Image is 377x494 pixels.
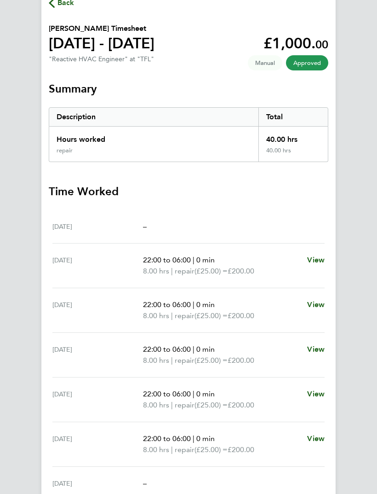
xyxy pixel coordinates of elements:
h1: [DATE] - [DATE] [49,34,154,52]
span: | [193,256,194,264]
div: [DATE] [52,478,143,489]
span: repair [175,400,194,411]
a: View [307,344,325,355]
span: 22:00 to 06:00 [143,345,191,354]
div: Description [49,108,258,126]
span: 8.00 hrs [143,267,169,275]
span: 8.00 hrs [143,311,169,320]
span: 0 min [196,389,215,398]
span: repair [175,444,194,455]
a: View [307,433,325,444]
div: Hours worked [49,127,258,147]
span: View [307,300,325,309]
span: | [193,300,194,309]
span: 8.00 hrs [143,401,169,409]
span: | [171,401,173,409]
div: 40.00 hrs [258,127,328,147]
h3: Summary [49,81,328,96]
span: 0 min [196,300,215,309]
span: 0 min [196,345,215,354]
div: [DATE] [52,299,143,321]
span: £200.00 [228,311,254,320]
span: repair [175,310,194,321]
span: 8.00 hrs [143,445,169,454]
span: 22:00 to 06:00 [143,256,191,264]
span: £200.00 [228,445,254,454]
a: View [307,255,325,266]
span: (£25.00) = [194,311,228,320]
span: | [171,267,173,275]
span: £200.00 [228,401,254,409]
span: (£25.00) = [194,445,228,454]
div: repair [57,147,73,154]
div: "Reactive HVAC Engineer" at "TFL" [49,55,154,63]
div: [DATE] [52,389,143,411]
div: [DATE] [52,344,143,366]
span: repair [175,266,194,277]
div: [DATE] [52,433,143,455]
div: Total [258,108,328,126]
span: (£25.00) = [194,356,228,365]
span: £200.00 [228,267,254,275]
h2: [PERSON_NAME] Timesheet [49,23,154,34]
div: 40.00 hrs [258,147,328,162]
span: View [307,389,325,398]
span: | [193,434,194,443]
span: | [171,311,173,320]
span: | [171,356,173,365]
span: 00 [315,38,328,51]
span: (£25.00) = [194,401,228,409]
div: [DATE] [52,221,143,232]
app-decimal: £1,000. [263,35,328,52]
span: – [143,479,147,488]
span: View [307,345,325,354]
a: View [307,389,325,400]
span: View [307,434,325,443]
span: 22:00 to 06:00 [143,300,191,309]
span: | [193,389,194,398]
span: This timesheet has been approved. [286,55,328,70]
span: This timesheet was manually created. [248,55,282,70]
div: Summary [49,107,328,162]
span: 0 min [196,434,215,443]
span: £200.00 [228,356,254,365]
span: repair [175,355,194,366]
a: View [307,299,325,310]
span: 8.00 hrs [143,356,169,365]
h3: Time Worked [49,184,328,199]
span: 0 min [196,256,215,264]
span: 22:00 to 06:00 [143,389,191,398]
span: View [307,256,325,264]
span: 22:00 to 06:00 [143,434,191,443]
div: [DATE] [52,255,143,277]
span: – [143,222,147,231]
span: (£25.00) = [194,267,228,275]
span: | [171,445,173,454]
span: | [193,345,194,354]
